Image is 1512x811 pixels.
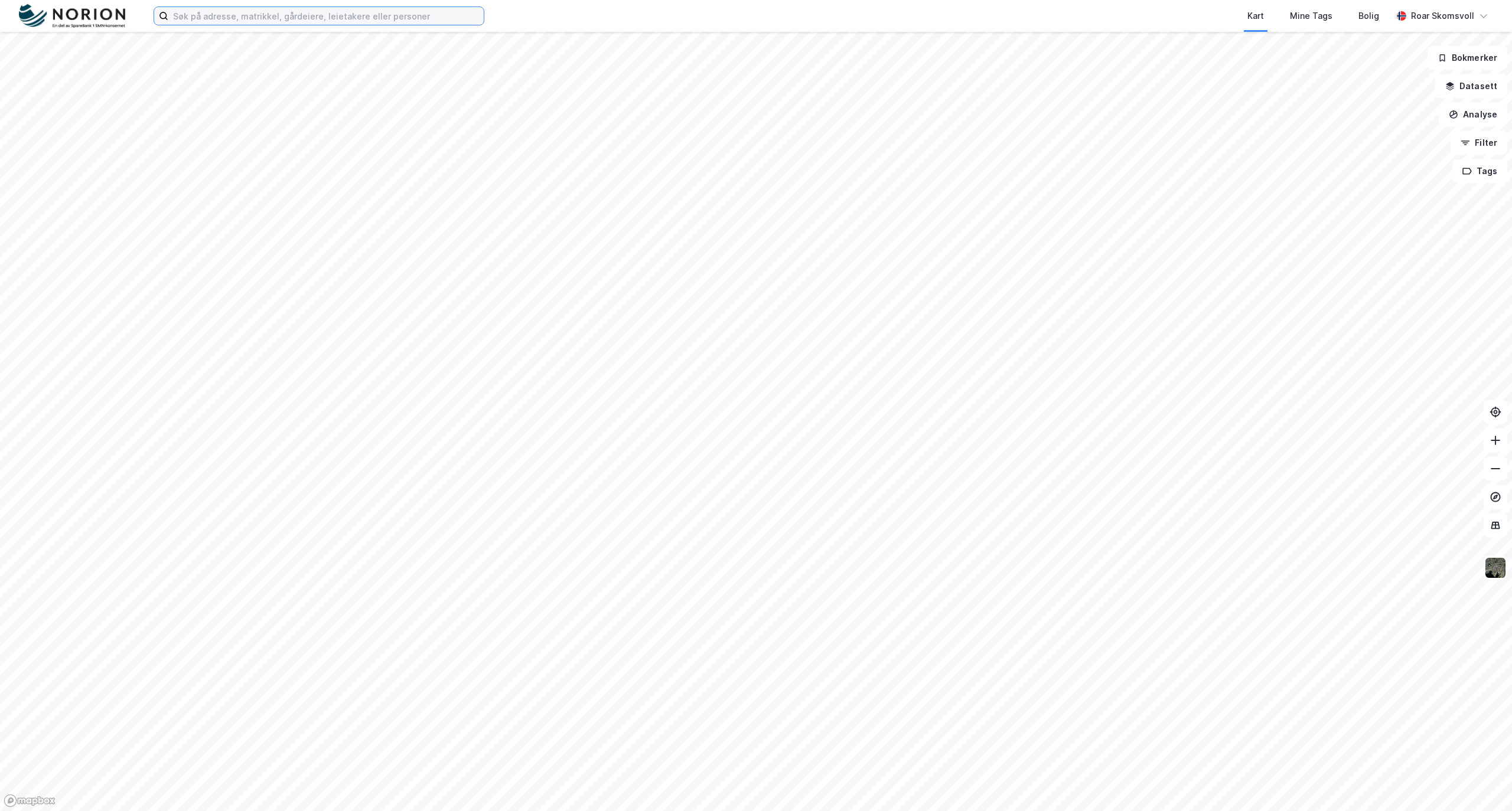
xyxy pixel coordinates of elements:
div: Mine Tags [1290,9,1332,23]
div: Roar Skomsvoll [1411,9,1474,23]
input: Søk på adresse, matrikkel, gårdeiere, leietakere eller personer [168,7,484,25]
div: Bolig [1358,9,1379,23]
div: Kart [1247,9,1264,23]
iframe: Chat Widget [1453,754,1512,811]
img: norion-logo.80e7a08dc31c2e691866.png [19,4,125,28]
